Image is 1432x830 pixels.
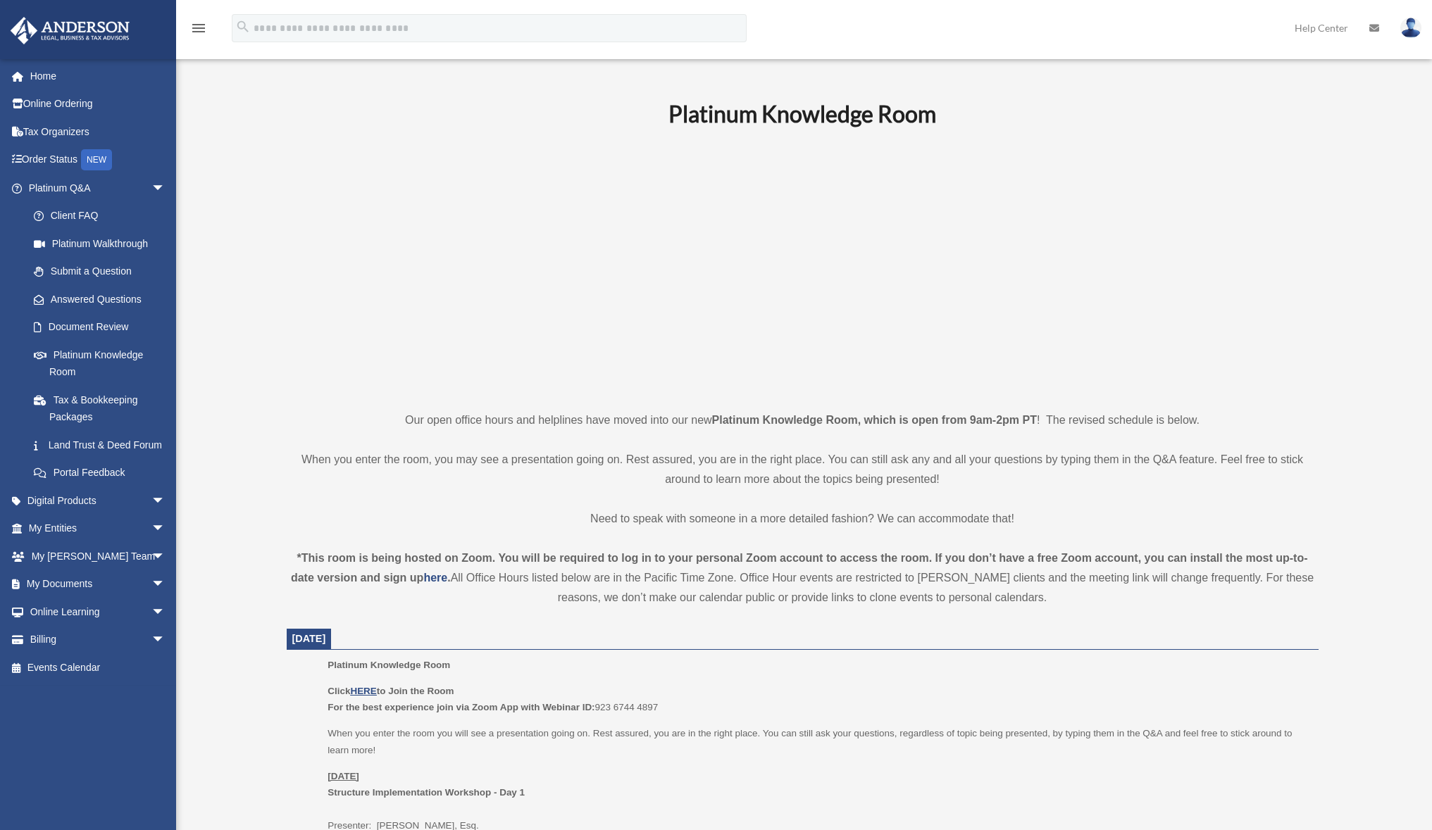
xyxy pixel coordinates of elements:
[328,686,454,696] b: Click to Join the Room
[292,633,326,644] span: [DATE]
[20,285,187,313] a: Answered Questions
[10,570,187,598] a: My Documentsarrow_drop_down
[328,683,1308,716] p: 923 6744 4897
[328,702,594,712] b: For the best experience join via Zoom App with Webinar ID:
[20,459,187,487] a: Portal Feedback
[712,414,1037,426] strong: Platinum Knowledge Room, which is open from 9am-2pm PT
[6,17,134,44] img: Anderson Advisors Platinum Portal
[328,787,525,798] b: Structure Implementation Workshop - Day 1
[10,486,187,515] a: Digital Productsarrow_drop_down
[287,410,1319,430] p: Our open office hours and helplines have moved into our new ! The revised schedule is below.
[20,202,187,230] a: Client FAQ
[20,341,180,386] a: Platinum Knowledge Room
[10,653,187,681] a: Events Calendar
[10,515,187,543] a: My Entitiesarrow_drop_down
[235,19,251,34] i: search
[151,174,180,203] span: arrow_drop_down
[190,25,207,37] a: menu
[151,598,180,627] span: arrow_drop_down
[10,626,187,654] a: Billingarrow_drop_down
[447,572,450,584] strong: .
[151,626,180,655] span: arrow_drop_down
[20,229,187,258] a: Platinum Walkthrough
[10,62,187,90] a: Home
[328,725,1308,758] p: When you enter the room you will see a presentation going on. Rest assured, you are in the right ...
[20,258,187,286] a: Submit a Question
[20,313,187,341] a: Document Review
[287,450,1319,489] p: When you enter the room, you may see a presentation going on. Rest assured, you are in the right ...
[328,660,450,670] span: Platinum Knowledge Room
[151,570,180,599] span: arrow_drop_down
[591,146,1014,384] iframe: 231110_Toby_KnowledgeRoom
[151,486,180,515] span: arrow_drop_down
[10,146,187,175] a: Order StatusNEW
[1400,18,1421,38] img: User Pic
[10,542,187,570] a: My [PERSON_NAME] Teamarrow_drop_down
[668,100,936,127] b: Platinum Knowledge Room
[10,90,187,118] a: Online Ordering
[291,552,1308,584] strong: *This room is being hosted on Zoom. You will be required to log in to your personal Zoom account ...
[190,20,207,37] i: menu
[10,118,187,146] a: Tax Organizers
[151,515,180,543] span: arrow_drop_down
[287,509,1319,529] p: Need to speak with someone in a more detailed fashion? We can accommodate that!
[287,548,1319,608] div: All Office Hours listed below are in the Pacific Time Zone. Office Hour events are restricted to ...
[10,174,187,202] a: Platinum Q&Aarrow_drop_down
[350,686,376,696] a: HERE
[10,598,187,626] a: Online Learningarrow_drop_down
[81,149,112,170] div: NEW
[20,431,187,459] a: Land Trust & Deed Forum
[423,572,447,584] a: here
[20,386,187,431] a: Tax & Bookkeeping Packages
[328,771,359,781] u: [DATE]
[151,542,180,571] span: arrow_drop_down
